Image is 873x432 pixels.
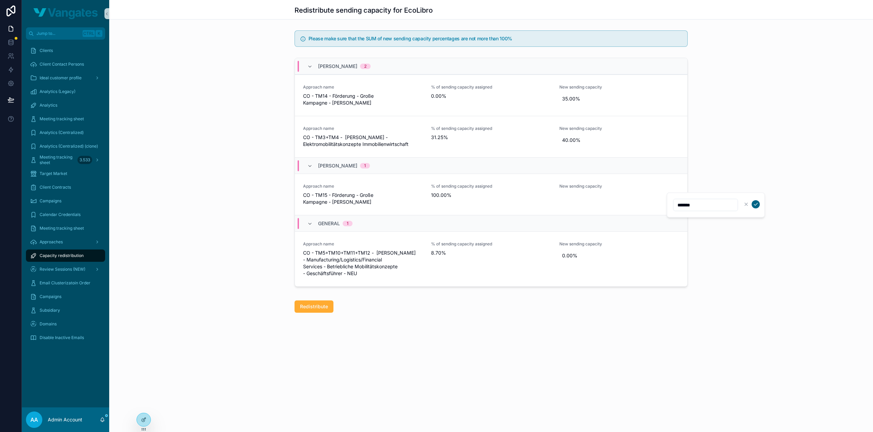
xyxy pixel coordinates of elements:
[303,84,423,90] span: Approach name
[295,75,687,116] a: Approach nameCO - TM14 - Förderung - Große Kampagne - [PERSON_NAME]% of sending capacity assigned...
[431,93,551,99] span: 0.00%
[347,221,348,226] div: 1
[40,130,84,135] span: Analytics (Centralized)
[431,184,551,189] span: % of sending capacity assigned
[33,8,98,19] img: App logo
[559,184,679,189] span: New sending capacity
[26,291,105,303] a: Campaigns
[40,198,61,204] span: Campaigns
[40,212,81,217] span: Calendar Credentials
[309,36,682,41] h5: Please make sure that the SUM of new sending capacity percentages are not more than 100%
[26,27,105,40] button: Jump to...CtrlK
[40,62,84,67] span: Client Contact Persons
[40,239,63,245] span: Approaches
[26,208,105,221] a: Calendar Credentials
[26,126,105,139] a: Analytics (Centralized)
[303,126,423,131] span: Approach name
[318,63,357,70] span: [PERSON_NAME]
[26,249,105,262] a: Capacity redistribution
[364,163,366,168] div: 1
[431,241,551,247] span: % of sending capacity assigned
[40,280,90,286] span: Email Clusterizatoin Order
[295,5,433,15] h1: Redistribute sending capacity for EcoLibro
[26,99,105,111] a: Analytics
[26,318,105,330] a: Domains
[303,192,423,205] span: CO - TM15 - Förderung - Große Kampagne - [PERSON_NAME]
[559,84,679,90] span: New sending capacity
[96,31,102,36] span: K
[431,134,551,141] span: 31.25%
[26,236,105,248] a: Approaches
[40,253,84,258] span: Capacity redistribution
[300,303,328,310] span: Redistribute
[295,174,687,215] a: Approach nameCO - TM15 - Förderung - Große Kampagne - [PERSON_NAME]% of sending capacity assigned...
[26,195,105,207] a: Campaigns
[295,231,687,286] a: Approach nameCO - TM5+TM10+TM11+TM12 - [PERSON_NAME] - Manufacturing/Logistics/Financial Services...
[562,137,676,144] span: 40.00%
[562,252,676,259] span: 0.00%
[40,171,67,176] span: Target Market
[26,222,105,234] a: Meeting tracking sheet
[26,304,105,316] a: Subsidiary
[40,89,75,94] span: Analytics (Legacy)
[40,103,57,108] span: Analytics
[26,154,105,166] a: Meeting tracking sheet3.533
[48,416,82,423] p: Admin Account
[26,263,105,275] a: Review Sessions (NEW)
[26,181,105,193] a: Client Contracts
[26,113,105,125] a: Meeting tracking sheet
[40,267,85,272] span: Review Sessions (NEW)
[559,241,679,247] span: New sending capacity
[559,126,679,131] span: New sending capacity
[303,93,423,106] span: CO - TM14 - Förderung - Große Kampagne - [PERSON_NAME]
[40,154,75,165] span: Meeting tracking sheet
[40,308,60,313] span: Subsidiary
[22,40,109,353] div: scrollable content
[40,144,98,149] span: Analytics (Centralized) (clone)
[30,416,38,424] span: AA
[40,185,71,190] span: Client Contracts
[77,156,92,164] div: 3.533
[431,84,551,90] span: % of sending capacity assigned
[26,332,105,344] a: Disable Inactive Emails
[40,226,84,231] span: Meeting tracking sheet
[40,116,84,122] span: Meeting tracking sheet
[40,294,61,299] span: Campaigns
[26,85,105,98] a: Analytics (Legacy)
[26,277,105,289] a: Email Clusterizatoin Order
[37,31,80,36] span: Jump to...
[303,134,423,148] span: CO - TM3+TM4 - [PERSON_NAME] - Elektromobilitätskonzepte Immobilienwirtschaft
[318,220,340,227] span: General
[303,184,423,189] span: Approach name
[431,192,551,199] span: 100.00%
[364,64,367,69] div: 2
[26,167,105,180] a: Target Market
[40,75,82,81] span: Ideal customer profile
[40,321,57,327] span: Domains
[431,126,551,131] span: % of sending capacity assigned
[318,162,357,169] span: [PERSON_NAME]
[26,44,105,57] a: Clients
[40,48,53,53] span: Clients
[431,249,551,256] span: 8.70%
[83,30,95,37] span: Ctrl
[295,116,687,157] a: Approach nameCO - TM3+TM4 - [PERSON_NAME] - Elektromobilitätskonzepte Immobilienwirtschaft% of se...
[303,241,423,247] span: Approach name
[303,249,423,277] span: CO - TM5+TM10+TM11+TM12 - [PERSON_NAME] - Manufacturing/Logistics/Financial Services - Betrieblic...
[26,140,105,152] a: Analytics (Centralized) (clone)
[562,95,676,102] span: 35.00%
[295,300,333,313] button: Redistribute
[26,58,105,70] a: Client Contact Persons
[26,72,105,84] a: Ideal customer profile
[40,335,84,340] span: Disable Inactive Emails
